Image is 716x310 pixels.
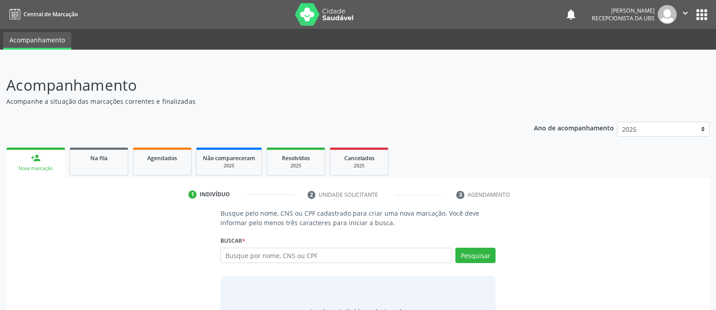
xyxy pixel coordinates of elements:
i:  [680,8,690,18]
div: 2025 [273,162,318,169]
span: Central de Marcação [23,10,78,18]
input: Busque por nome, CNS ou CPF [220,248,452,263]
span: Na fila [90,154,108,162]
div: Nova marcação [13,165,59,172]
p: Acompanhamento [6,74,499,97]
span: Não compareceram [203,154,255,162]
button: notifications [565,8,577,21]
img: img [658,5,677,24]
div: 2025 [337,162,382,169]
div: 1 [188,190,197,199]
div: person_add [31,153,41,163]
div: Indivíduo [200,190,230,199]
div: [PERSON_NAME] [592,7,655,14]
a: Central de Marcação [6,7,78,22]
button: apps [694,7,710,23]
label: Buscar [220,234,245,248]
button:  [677,5,694,24]
span: Cancelados [344,154,374,162]
span: Resolvidos [282,154,310,162]
p: Ano de acompanhamento [534,122,614,133]
p: Acompanhe a situação das marcações correntes e finalizadas [6,97,499,106]
div: 2025 [203,162,255,169]
a: Acompanhamento [3,32,71,50]
span: Agendados [147,154,177,162]
span: Recepcionista da UBS [592,14,655,22]
p: Busque pelo nome, CNS ou CPF cadastrado para criar uma nova marcação. Você deve informar pelo men... [220,208,496,227]
button: Pesquisar [455,248,496,263]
